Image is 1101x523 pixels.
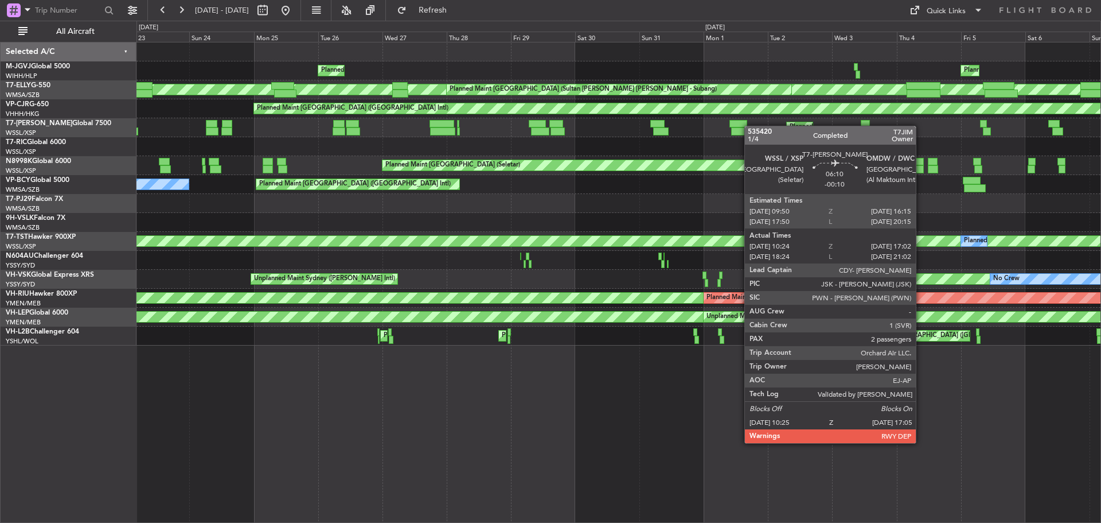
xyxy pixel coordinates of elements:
[6,299,41,308] a: YMEN/MEB
[639,32,704,42] div: Sun 31
[6,82,31,89] span: T7-ELLY
[6,272,94,278] a: VH-VSKGlobal Express XRS
[575,32,639,42] div: Sat 30
[6,234,28,241] span: T7-TST
[6,177,69,184] a: VP-BCYGlobal 5000
[502,327,682,344] div: Planned Maint [GEOGRAPHIC_DATA] ([GEOGRAPHIC_DATA])
[195,5,249,16] span: [DATE] - [DATE]
[766,270,907,288] div: Unplanned Maint Sydney ([PERSON_NAME] Intl)
[125,32,189,42] div: Sat 23
[6,63,31,70] span: M-JGVJ
[6,309,68,316] a: VH-LEPGlobal 6000
[259,176,451,193] div: Planned Maint [GEOGRAPHIC_DATA] ([GEOGRAPHIC_DATA] Intl)
[993,270,1020,288] div: No Crew
[409,6,457,14] span: Refresh
[6,110,40,118] a: VHHH/HKG
[511,32,575,42] div: Fri 29
[1025,32,1090,42] div: Sat 6
[257,100,448,117] div: Planned Maint [GEOGRAPHIC_DATA] ([GEOGRAPHIC_DATA] Intl)
[447,32,511,42] div: Thu 28
[6,120,72,127] span: T7-[PERSON_NAME]
[961,32,1025,42] div: Fri 5
[139,23,158,33] div: [DATE]
[6,337,38,346] a: YSHL/WOL
[384,327,517,344] div: Planned Maint Sydney ([PERSON_NAME] Intl)
[318,32,382,42] div: Tue 26
[6,72,37,80] a: WIHH/HLP
[385,157,520,174] div: Planned Maint [GEOGRAPHIC_DATA] (Seletar)
[189,32,253,42] div: Sun 24
[897,32,961,42] div: Thu 4
[450,81,717,98] div: Planned Maint [GEOGRAPHIC_DATA] (Sultan [PERSON_NAME] [PERSON_NAME] - Subang)
[6,166,36,175] a: WSSL/XSP
[6,196,32,203] span: T7-PJ29
[6,101,29,108] span: VP-CJR
[6,63,70,70] a: M-JGVJGlobal 5000
[6,120,111,127] a: T7-[PERSON_NAME]Global 7500
[6,148,36,156] a: WSSL/XSP
[841,327,1029,344] div: Unplanned Maint [GEOGRAPHIC_DATA] ([GEOGRAPHIC_DATA])
[30,28,121,36] span: All Aircraft
[927,6,966,17] div: Quick Links
[13,22,124,41] button: All Aircraft
[6,223,40,232] a: WMSA/SZB
[35,2,101,19] input: Trip Number
[6,82,50,89] a: T7-ELLYG-550
[6,234,76,241] a: T7-TSTHawker 900XP
[6,91,40,99] a: WMSA/SZB
[6,290,29,297] span: VH-RIU
[706,289,887,307] div: Planned Maint [GEOGRAPHIC_DATA] ([GEOGRAPHIC_DATA])
[254,32,318,42] div: Mon 25
[6,261,35,270] a: YSSY/SYD
[706,308,849,326] div: Unplanned Maint Wichita (Wichita Mid-continent)
[964,233,1006,250] div: Planned Maint
[6,309,29,316] span: VH-LEP
[904,1,989,20] button: Quick Links
[6,253,83,259] a: N604AUChallenger 604
[6,328,30,335] span: VH-L2B
[6,129,36,137] a: WSSL/XSP
[6,290,77,297] a: VH-RIUHawker 800XP
[6,215,65,222] a: 9H-VSLKFalcon 7X
[254,270,395,288] div: Unplanned Maint Sydney ([PERSON_NAME] Intl)
[6,318,41,327] a: YMEN/MEB
[964,62,1099,79] div: Planned Maint [GEOGRAPHIC_DATA] (Seletar)
[6,196,63,203] a: T7-PJ29Falcon 7X
[6,139,27,146] span: T7-RIC
[6,328,79,335] a: VH-L2BChallenger 604
[832,32,896,42] div: Wed 3
[6,101,49,108] a: VP-CJRG-650
[6,158,32,165] span: N8998K
[704,32,768,42] div: Mon 1
[382,32,447,42] div: Wed 27
[6,185,40,194] a: WMSA/SZB
[6,253,34,259] span: N604AU
[6,139,66,146] a: T7-RICGlobal 6000
[6,280,35,289] a: YSSY/SYD
[6,158,71,165] a: N8998KGlobal 6000
[790,119,903,136] div: Planned Maint Dubai (Al Maktoum Intl)
[6,242,36,251] a: WSSL/XSP
[705,23,725,33] div: [DATE]
[6,177,30,184] span: VP-BCY
[768,32,832,42] div: Tue 2
[6,215,34,222] span: 9H-VSLK
[321,62,464,79] div: Planned Maint [GEOGRAPHIC_DATA] (Halim Intl)
[392,1,460,20] button: Refresh
[6,272,31,278] span: VH-VSK
[6,204,40,213] a: WMSA/SZB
